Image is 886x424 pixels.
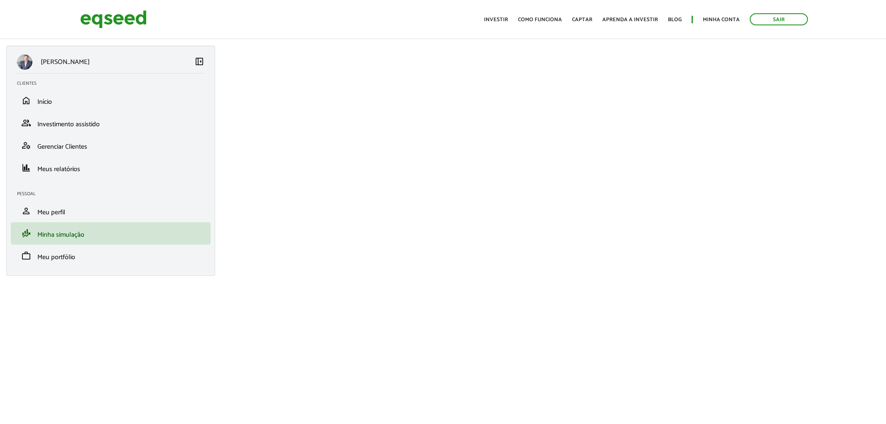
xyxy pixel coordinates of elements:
span: left_panel_close [194,56,204,66]
h2: Clientes [17,81,211,86]
a: finance_modeMinha simulação [17,228,204,238]
span: Meu portfólio [37,252,75,263]
span: home [21,96,31,105]
span: finance_mode [21,228,31,238]
a: homeInício [17,96,204,105]
span: Gerenciar Clientes [37,141,87,152]
a: Como funciona [518,17,562,22]
a: manage_accountsGerenciar Clientes [17,140,204,150]
li: Início [11,89,211,112]
img: EqSeed [80,8,147,30]
a: groupInvestimento assistido [17,118,204,128]
h2: Pessoal [17,191,211,196]
span: manage_accounts [21,140,31,150]
span: finance [21,163,31,173]
a: Investir [484,17,508,22]
a: Captar [572,17,592,22]
li: Investimento assistido [11,112,211,134]
a: workMeu portfólio [17,251,204,261]
span: Meu perfil [37,207,65,218]
a: Colapsar menu [194,56,204,68]
span: Minha simulação [37,229,84,240]
a: Sair [750,13,808,25]
li: Meu portfólio [11,245,211,267]
li: Minha simulação [11,222,211,245]
span: work [21,251,31,261]
a: Minha conta [703,17,740,22]
li: Meus relatórios [11,157,211,179]
a: personMeu perfil [17,206,204,216]
li: Gerenciar Clientes [11,134,211,157]
li: Meu perfil [11,200,211,222]
span: Início [37,96,52,108]
span: group [21,118,31,128]
a: Aprenda a investir [602,17,658,22]
a: financeMeus relatórios [17,163,204,173]
a: Blog [668,17,682,22]
span: person [21,206,31,216]
p: [PERSON_NAME] [41,58,90,66]
span: Investimento assistido [37,119,100,130]
span: Meus relatórios [37,164,80,175]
